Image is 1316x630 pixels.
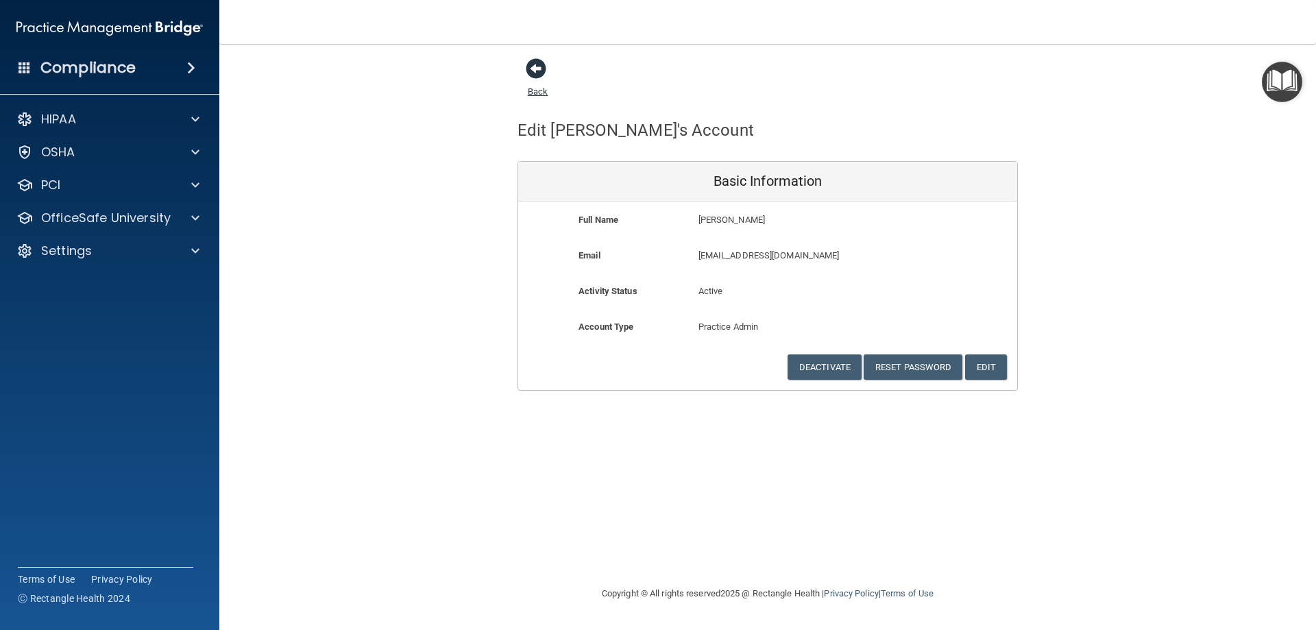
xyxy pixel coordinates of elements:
[578,322,633,332] b: Account Type
[41,210,171,226] p: OfficeSafe University
[16,177,199,193] a: PCI
[16,14,203,42] img: PMB logo
[41,144,75,160] p: OSHA
[578,215,618,225] b: Full Name
[864,354,962,380] button: Reset Password
[41,243,92,259] p: Settings
[528,70,548,97] a: Back
[1262,62,1302,102] button: Open Resource Center
[517,572,1018,616] div: Copyright © All rights reserved 2025 @ Rectangle Health | |
[18,572,75,586] a: Terms of Use
[18,592,130,605] span: Ⓒ Rectangle Health 2024
[698,319,838,335] p: Practice Admin
[578,250,600,261] b: Email
[16,111,199,128] a: HIPAA
[578,286,637,296] b: Activity Status
[881,588,934,598] a: Terms of Use
[41,111,76,128] p: HIPAA
[16,210,199,226] a: OfficeSafe University
[517,121,754,139] h4: Edit [PERSON_NAME]'s Account
[91,572,153,586] a: Privacy Policy
[1247,535,1300,587] iframe: Drift Widget Chat Controller
[698,247,917,264] p: [EMAIL_ADDRESS][DOMAIN_NAME]
[41,177,60,193] p: PCI
[965,354,1007,380] button: Edit
[824,588,878,598] a: Privacy Policy
[16,243,199,259] a: Settings
[518,162,1017,202] div: Basic Information
[40,58,136,77] h4: Compliance
[698,283,838,300] p: Active
[16,144,199,160] a: OSHA
[698,212,917,228] p: [PERSON_NAME]
[788,354,862,380] button: Deactivate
